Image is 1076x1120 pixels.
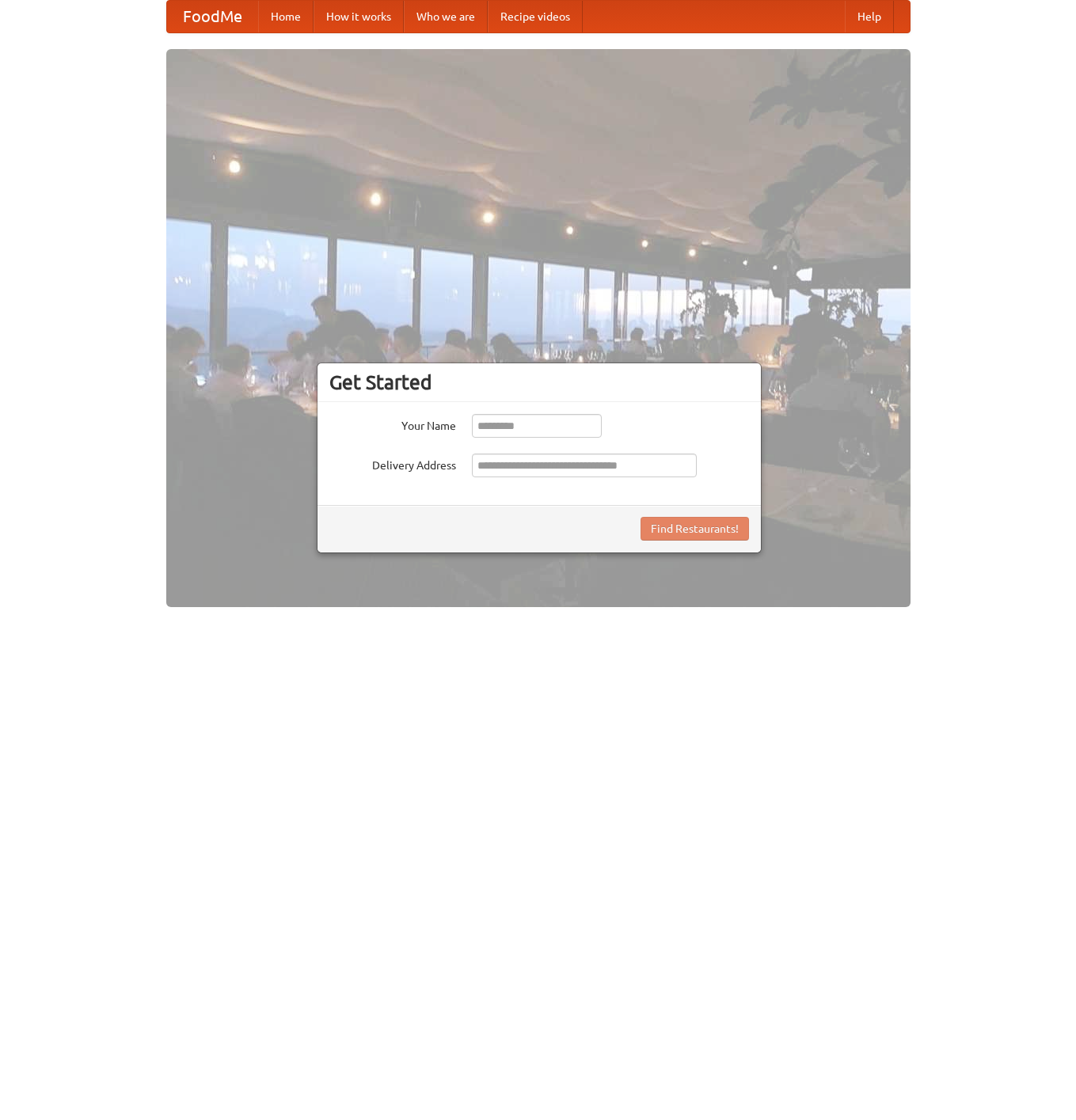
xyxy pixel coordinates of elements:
[845,1,894,32] a: Help
[329,454,456,473] label: Delivery Address
[314,1,404,32] a: How it works
[329,414,456,434] label: Your Name
[329,370,749,394] h3: Get Started
[641,517,749,541] button: Find Restaurants!
[404,1,488,32] a: Who we are
[258,1,314,32] a: Home
[167,1,258,32] a: FoodMe
[488,1,583,32] a: Recipe videos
